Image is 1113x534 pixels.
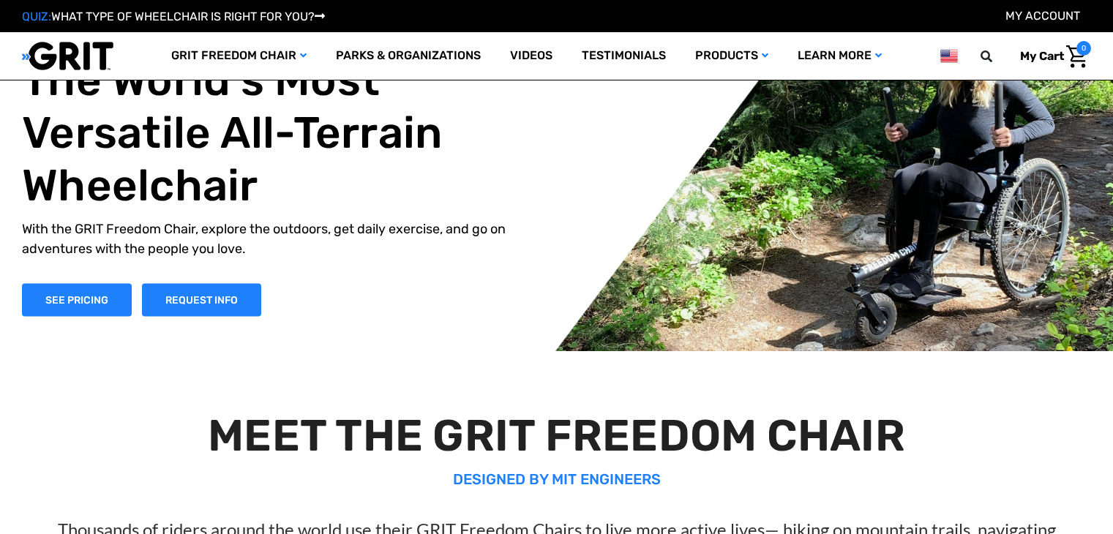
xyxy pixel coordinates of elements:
[22,10,51,23] span: QUIZ:
[1020,49,1064,63] span: My Cart
[567,32,681,80] a: Testimonials
[1009,41,1091,72] a: Cart with 0 items
[22,41,113,71] img: GRIT All-Terrain Wheelchair and Mobility Equipment
[1066,45,1087,68] img: Cart
[157,32,321,80] a: GRIT Freedom Chair
[28,410,1085,462] h2: MEET THE GRIT FREEDOM CHAIR
[987,41,1009,72] input: Search
[783,32,896,80] a: Learn More
[28,468,1085,490] p: DESIGNED BY MIT ENGINEERS
[321,32,495,80] a: Parks & Organizations
[22,219,539,258] p: With the GRIT Freedom Chair, explore the outdoors, get daily exercise, and go on adventures with ...
[940,47,958,65] img: us.png
[22,283,132,316] a: Shop Now
[1005,9,1080,23] a: Account
[142,283,261,316] a: Slide number 1, Request Information
[22,10,325,23] a: QUIZ:WHAT TYPE OF WHEELCHAIR IS RIGHT FOR YOU?
[22,53,539,211] h1: The World's Most Versatile All-Terrain Wheelchair
[495,32,567,80] a: Videos
[681,32,783,80] a: Products
[1076,41,1091,56] span: 0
